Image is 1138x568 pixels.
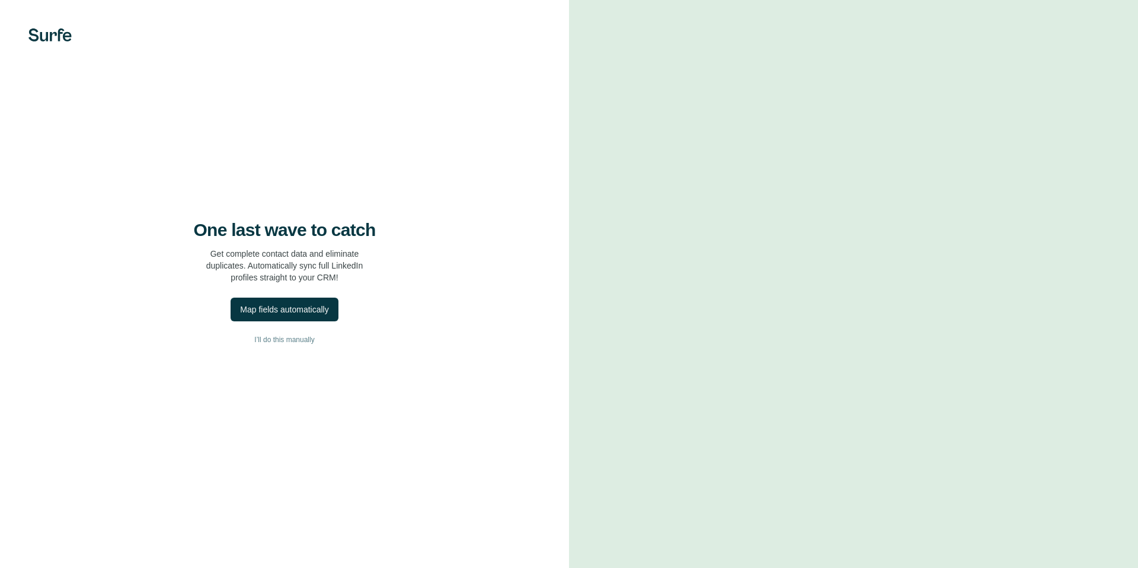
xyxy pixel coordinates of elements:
h4: One last wave to catch [194,219,376,241]
span: I’ll do this manually [254,334,314,345]
p: Get complete contact data and eliminate duplicates. Automatically sync full LinkedIn profiles str... [206,248,363,283]
div: Map fields automatically [240,304,328,315]
img: Surfe's logo [28,28,72,42]
button: I’ll do this manually [24,331,545,349]
button: Map fields automatically [231,298,338,321]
